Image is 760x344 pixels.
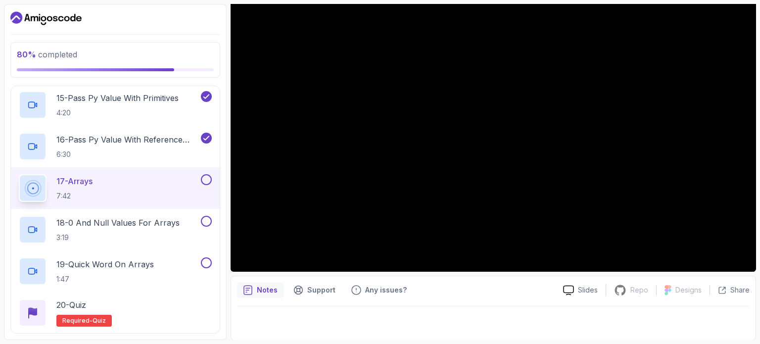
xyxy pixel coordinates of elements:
p: 19 - Quick Word On Arrays [56,258,154,270]
button: Share [710,285,750,295]
span: quiz [93,317,106,325]
span: 80 % [17,49,36,59]
button: 19-Quick Word On Arrays1:47 [19,257,212,285]
p: 15 - Pass Py Value With Primitives [56,92,179,104]
p: 7:42 [56,191,93,201]
p: Share [730,285,750,295]
p: Notes [257,285,278,295]
p: 18 - 0 And Null Values For Arrays [56,217,180,229]
button: notes button [237,282,284,298]
button: Feedback button [345,282,413,298]
p: 16 - Pass Py Value With Reference Types [56,134,199,146]
p: Support [307,285,335,295]
p: Designs [675,285,702,295]
button: 20-QuizRequired-quiz [19,299,212,327]
span: Required- [62,317,93,325]
a: Slides [555,285,606,295]
p: 3:19 [56,233,180,243]
p: Any issues? [365,285,407,295]
button: Support button [287,282,341,298]
button: 16-Pass Py Value With Reference Types6:30 [19,133,212,160]
a: Dashboard [10,10,82,26]
p: 20 - Quiz [56,299,86,311]
p: 4:20 [56,108,179,118]
p: 6:30 [56,149,199,159]
span: completed [17,49,77,59]
button: 18-0 And Null Values For Arrays3:19 [19,216,212,244]
p: Slides [578,285,598,295]
button: 15-Pass Py Value With Primitives4:20 [19,91,212,119]
p: 17 - Arrays [56,175,93,187]
p: Repo [630,285,648,295]
button: 17-Arrays7:42 [19,174,212,202]
p: 1:47 [56,274,154,284]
